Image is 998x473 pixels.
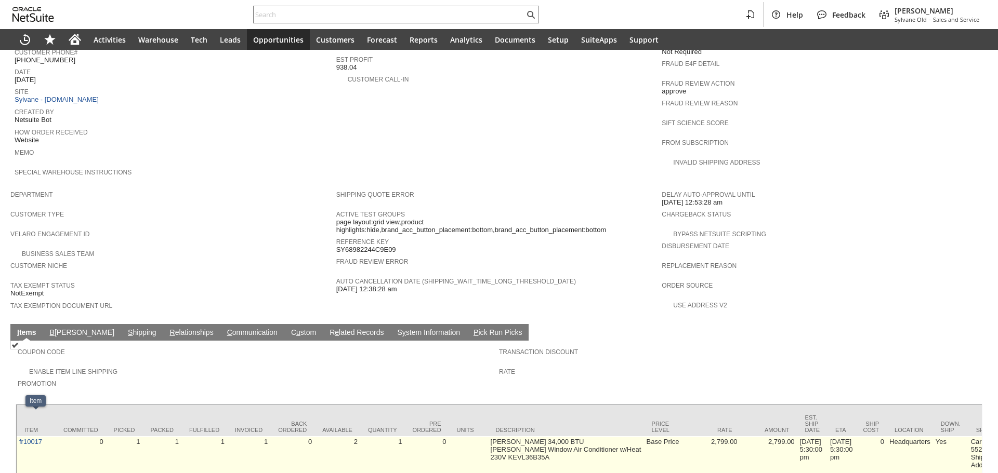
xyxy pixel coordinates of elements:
div: Quantity [368,427,397,433]
span: Sylvane Old [895,16,927,23]
span: 938.04 [336,63,357,72]
a: Date [15,69,31,76]
a: Tax Exempt Status [10,282,75,289]
a: Custom [288,328,319,338]
svg: Shortcuts [44,33,56,46]
span: Support [629,35,659,45]
span: Opportunities [253,35,304,45]
a: System Information [395,328,463,338]
span: [DATE] [15,76,36,84]
a: Enable Item Line Shipping [29,368,117,375]
a: Fraud E4F Detail [662,60,719,67]
a: Tax Exemption Document URL [10,302,112,309]
span: page layout:grid view,product highlights:hide,brand_acc_button_placement:bottom,brand_acc_button_... [336,218,657,234]
span: Not Required [662,48,702,56]
a: Use Address V2 [673,302,727,309]
a: Transaction Discount [499,348,578,356]
a: Invalid Shipping Address [673,159,760,166]
span: e [335,328,339,336]
a: Fraud Review Reason [662,100,738,107]
div: Description [496,427,636,433]
a: fr10017 [19,438,42,445]
a: Memo [15,149,34,156]
span: I [17,328,19,336]
a: Est Profit [336,56,373,63]
div: Item [30,397,42,404]
div: Item [24,427,48,433]
span: u [296,328,300,336]
a: Fraud Review Error [336,258,409,265]
span: S [128,328,133,336]
a: Customer Call-in [348,76,409,83]
span: NotExempt [10,289,44,298]
div: Price Level [652,421,675,433]
a: Warehouse [132,29,185,50]
span: SY68982244C9E09 [336,246,396,254]
span: SuiteApps [581,35,617,45]
a: Business Sales Team [22,250,94,258]
a: Customer Niche [10,262,67,269]
a: Sift Science Score [662,119,728,127]
div: Location [895,427,925,433]
input: Search [254,8,524,21]
a: Bypass NetSuite Scripting [673,231,766,238]
img: Checked [10,341,19,349]
span: Setup [548,35,569,45]
a: Customer Phone# [15,49,77,56]
div: Packed [151,427,174,433]
a: From Subscription [662,139,729,146]
div: Fulfilled [189,427,219,433]
div: Shortcuts [37,29,62,50]
a: Documents [489,29,542,50]
a: Order Source [662,282,713,289]
a: Site [15,88,29,96]
a: Created By [15,109,54,116]
div: ETA [835,427,847,433]
span: Feedback [832,10,865,20]
a: Leads [214,29,247,50]
span: [DATE] 12:38:28 am [336,285,397,293]
svg: Home [69,33,81,46]
svg: Recent Records [19,33,31,46]
a: Fraud Review Action [662,80,734,87]
svg: Search [524,8,537,21]
div: Available [322,427,352,433]
span: Sales and Service [933,16,979,23]
a: Reference Key [336,238,389,246]
span: Netsuite Bot [15,116,51,124]
a: Customers [310,29,361,50]
span: Documents [495,35,535,45]
a: Chargeback Status [662,211,731,218]
span: [PERSON_NAME] [895,6,979,16]
a: SuiteApps [575,29,623,50]
span: Leads [220,35,241,45]
a: Coupon Code [18,348,65,356]
span: Tech [191,35,207,45]
a: Special Warehouse Instructions [15,169,132,176]
div: Units [457,427,480,433]
a: Recent Records [12,29,37,50]
a: Promotion [18,380,56,387]
div: Pre Ordered [413,421,441,433]
span: Analytics [450,35,482,45]
a: Tech [185,29,214,50]
a: Relationships [167,328,216,338]
a: Velaro Engagement ID [10,231,89,238]
span: R [170,328,175,336]
div: Back Ordered [278,421,307,433]
div: Rate [691,427,732,433]
a: Forecast [361,29,403,50]
a: Sylvane - [DOMAIN_NAME] [15,96,101,103]
a: Support [623,29,665,50]
a: B[PERSON_NAME] [47,328,117,338]
a: Setup [542,29,575,50]
span: Website [15,136,39,144]
span: P [474,328,478,336]
span: approve [662,87,686,96]
div: Down. Ship [941,421,961,433]
a: Customer Type [10,211,64,218]
a: Rate [499,368,515,375]
span: y [402,328,406,336]
div: Invoiced [235,427,262,433]
span: Help [786,10,803,20]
